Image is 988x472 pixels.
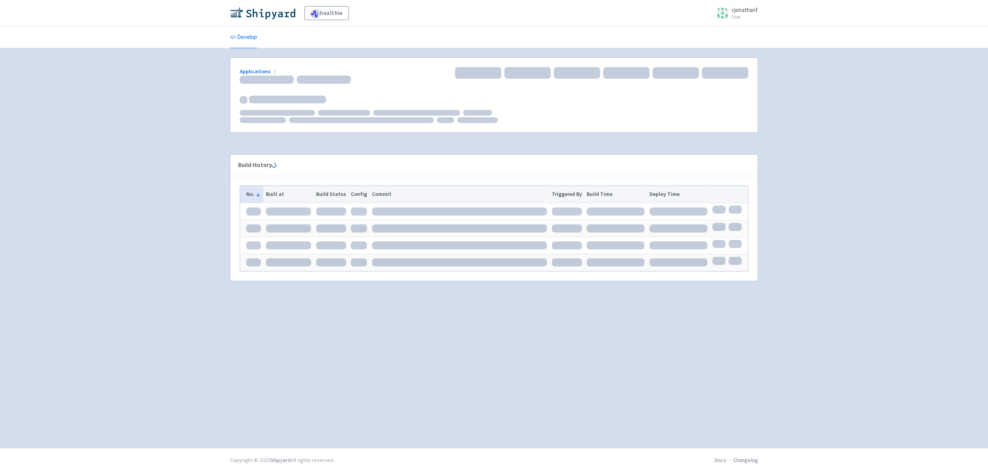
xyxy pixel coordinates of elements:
a: Applications [240,68,278,75]
a: Shipyard [270,457,291,464]
a: cjonathanf User [712,7,758,19]
a: healthie [305,6,349,20]
th: Commit [370,186,550,203]
th: Build Status [313,186,349,203]
a: Docs [715,457,726,464]
a: Changelog [733,457,758,464]
button: No. [246,190,261,198]
span: cjonathanf [732,6,758,13]
th: Triggered By [549,186,584,203]
a: Develop [230,27,257,48]
small: User [732,14,758,19]
th: Config [349,186,370,203]
div: Build History [238,161,738,170]
div: Copyright © 2025 All rights reserved. [230,456,335,464]
th: Build Time [584,186,647,203]
th: Deploy Time [647,186,710,203]
th: Built at [263,186,313,203]
img: Shipyard logo [230,7,295,19]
